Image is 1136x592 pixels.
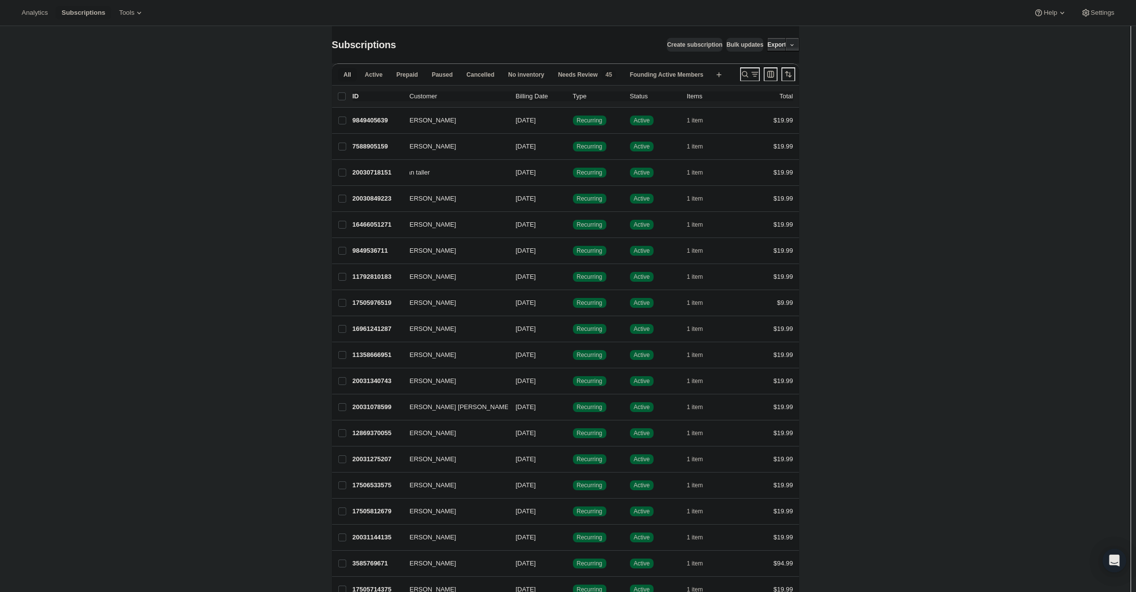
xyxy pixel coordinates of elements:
[687,299,703,307] span: 1 item
[353,116,402,125] p: 9849405639
[687,166,714,179] button: 1 item
[404,425,502,441] button: [PERSON_NAME]
[344,71,351,79] span: All
[687,374,714,388] button: 1 item
[667,38,722,52] button: Create subscription
[353,218,793,232] div: 16466051271[PERSON_NAME][DATE]SuccessRecurringSuccessActive1 item$19.99
[353,296,793,310] div: 17505976519[PERSON_NAME][DATE]SuccessRecurringSuccessActive1 item$9.99
[404,556,502,571] button: [PERSON_NAME]
[687,143,703,150] span: 1 item
[687,504,714,518] button: 1 item
[353,376,402,386] p: 20031340743
[516,533,536,541] span: [DATE]
[634,325,650,333] span: Active
[577,325,602,333] span: Recurring
[353,428,402,438] p: 12869370055
[687,117,703,124] span: 1 item
[353,272,402,282] p: 11792810183
[687,296,714,310] button: 1 item
[404,194,456,204] span: [PERSON_NAME]
[404,217,502,233] button: [PERSON_NAME]
[404,530,502,545] button: [PERSON_NAME]
[687,244,714,258] button: 1 item
[353,402,402,412] p: 20031078599
[353,504,793,518] div: 17505812679[PERSON_NAME][DATE]SuccessRecurringSuccessActive1 item$19.99
[687,195,703,203] span: 1 item
[687,533,703,541] span: 1 item
[687,531,714,544] button: 1 item
[467,71,495,79] span: Cancelled
[516,247,536,254] span: [DATE]
[516,429,536,437] span: [DATE]
[516,143,536,150] span: [DATE]
[634,221,650,229] span: Active
[687,322,714,336] button: 1 item
[353,244,793,258] div: 9849536711[PERSON_NAME][DATE]SuccessRecurringSuccessActive1 item$19.99
[687,273,703,281] span: 1 item
[634,351,650,359] span: Active
[404,503,502,519] button: [PERSON_NAME]
[774,221,793,228] span: $19.99
[353,114,793,127] div: 9849405639[PERSON_NAME][DATE]SuccessRecurringSuccessActive1 item$19.99
[432,71,453,79] span: Paused
[740,67,760,81] button: Search and filter results
[558,71,598,79] span: Needs Review
[577,481,602,489] span: Recurring
[774,455,793,463] span: $19.99
[577,403,602,411] span: Recurring
[687,351,703,359] span: 1 item
[353,559,402,568] p: 3585769671
[687,377,703,385] span: 1 item
[605,71,612,79] span: 45
[577,143,602,150] span: Recurring
[687,140,714,153] button: 1 item
[634,507,650,515] span: Active
[577,455,602,463] span: Recurring
[687,247,703,255] span: 1 item
[516,377,536,385] span: [DATE]
[404,139,502,154] button: [PERSON_NAME]
[687,218,714,232] button: 1 item
[634,169,650,177] span: Active
[687,221,703,229] span: 1 item
[634,560,650,567] span: Active
[516,351,536,358] span: [DATE]
[634,377,650,385] span: Active
[404,324,456,334] span: [PERSON_NAME]
[726,38,763,52] button: Bulk updates
[404,454,456,464] span: [PERSON_NAME]
[516,299,536,306] span: [DATE]
[353,168,402,178] p: 20030718151
[404,402,510,412] span: [PERSON_NAME] [PERSON_NAME]
[774,117,793,124] span: $19.99
[774,533,793,541] span: $19.99
[353,91,793,101] div: IDCustomerBilling DateTypeStatusItemsTotal
[56,6,111,20] button: Subscriptions
[1103,549,1126,572] div: Open Intercom Messenger
[404,451,502,467] button: [PERSON_NAME]
[404,168,430,178] span: nan taller
[353,426,793,440] div: 12869370055[PERSON_NAME][DATE]SuccessRecurringSuccessActive1 item$19.99
[577,195,602,203] span: Recurring
[508,71,544,79] span: No inventory
[353,374,793,388] div: 20031340743[PERSON_NAME][DATE]SuccessRecurringSuccessActive1 item$19.99
[687,114,714,127] button: 1 item
[774,169,793,176] span: $19.99
[404,220,456,230] span: [PERSON_NAME]
[353,91,402,101] p: ID
[516,273,536,280] span: [DATE]
[404,142,456,151] span: [PERSON_NAME]
[516,91,565,101] p: Billing Date
[113,6,150,20] button: Tools
[764,67,777,81] button: Customize table column order and visibility
[404,506,456,516] span: [PERSON_NAME]
[577,507,602,515] span: Recurring
[687,478,714,492] button: 1 item
[516,169,536,176] span: [DATE]
[404,246,456,256] span: [PERSON_NAME]
[577,247,602,255] span: Recurring
[404,376,456,386] span: [PERSON_NAME]
[667,41,722,49] span: Create subscription
[516,325,536,332] span: [DATE]
[634,481,650,489] span: Active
